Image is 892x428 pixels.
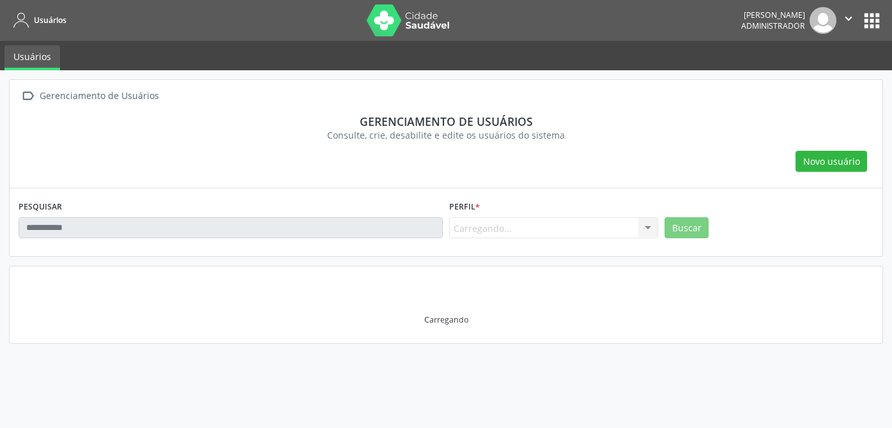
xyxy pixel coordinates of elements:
[27,114,865,128] div: Gerenciamento de usuários
[27,128,865,142] div: Consulte, crie, desabilite e edite os usuários do sistema
[4,45,60,70] a: Usuários
[34,15,66,26] span: Usuários
[19,197,62,217] label: PESQUISAR
[19,87,37,105] i: 
[861,10,883,32] button: apps
[9,10,66,31] a: Usuários
[836,7,861,34] button: 
[741,10,805,20] div: [PERSON_NAME]
[449,197,480,217] label: Perfil
[665,217,709,239] button: Buscar
[741,20,805,31] span: Administrador
[796,151,867,172] button: Novo usuário
[19,87,161,105] a:  Gerenciamento de Usuários
[810,7,836,34] img: img
[842,11,856,26] i: 
[803,155,860,168] span: Novo usuário
[424,314,468,325] div: Carregando
[37,87,161,105] div: Gerenciamento de Usuários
